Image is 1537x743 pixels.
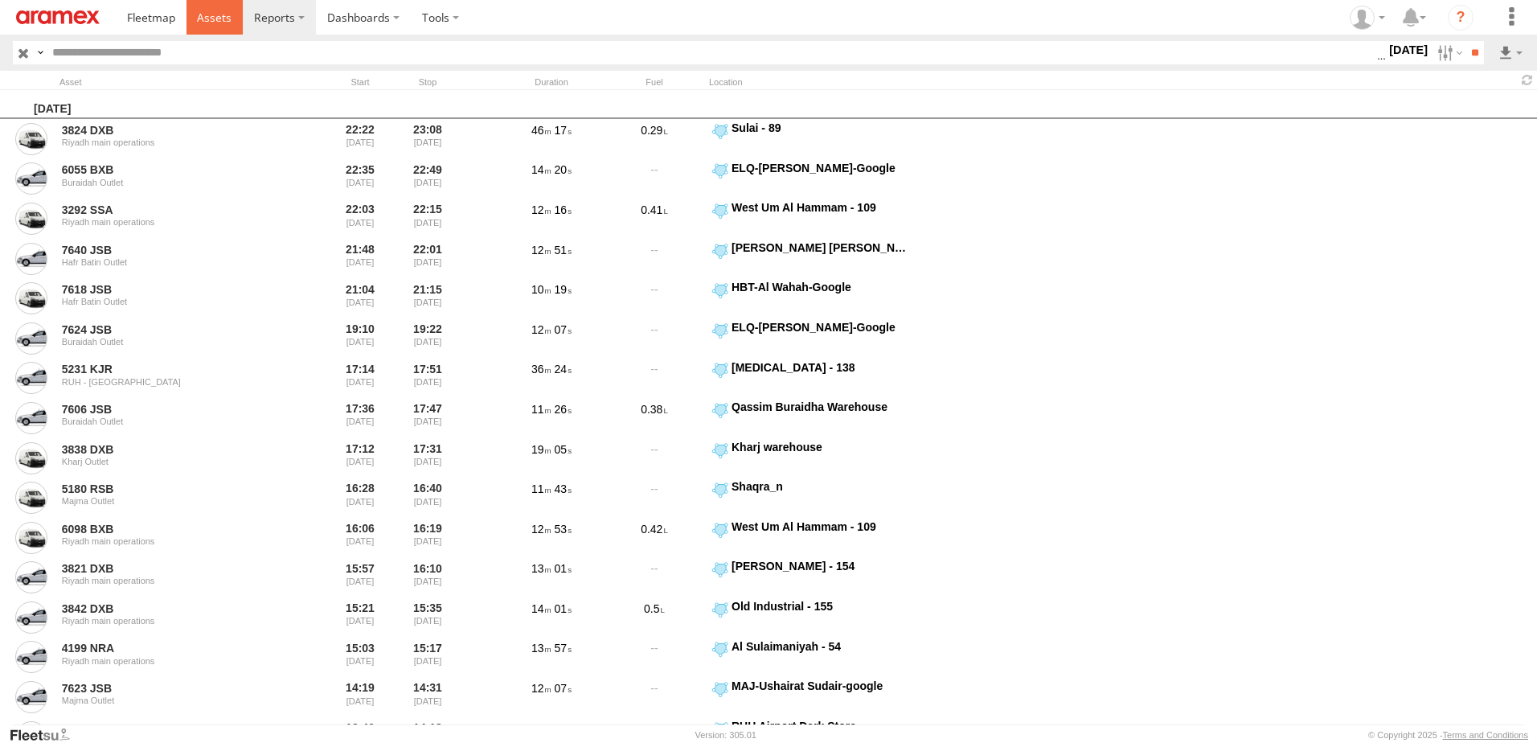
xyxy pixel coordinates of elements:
a: 3838 DXB [62,442,282,457]
span: 12 [531,323,551,336]
div: Majma Outlet [62,496,282,506]
div: Qassim Buraidha Warehouse [732,400,908,414]
div: HBT-Al Wahah-Google [732,280,908,294]
div: ELQ-[PERSON_NAME]-Google [732,320,908,335]
div: 0.5 [606,599,703,636]
div: Entered prior to selected date range [330,639,391,676]
label: Search Query [34,41,47,64]
label: Click to View Event Location [709,679,910,716]
span: 13 [531,642,551,655]
label: Click to View Event Location [709,161,910,198]
div: Old Industrial - 155 [732,599,908,614]
a: 3292 SSA [62,203,282,217]
label: Click to View Event Location [709,121,910,158]
div: 14:31 [DATE] [397,679,458,716]
label: Click to View Event Location [709,360,910,397]
span: 16 [555,203,572,216]
a: 6055 BXB [62,162,282,177]
label: [DATE] [1386,41,1431,59]
div: Hafr Batin Outlet [62,297,282,306]
div: Buraidah Outlet [62,417,282,426]
span: 11 [531,403,551,416]
div: 0.29 [606,121,703,158]
div: Entered prior to selected date range [330,400,391,437]
label: Click to View Event Location [709,320,910,357]
div: Kharj warehouse [732,440,908,454]
span: 14 [531,163,551,176]
label: Search Filter Options [1431,41,1465,64]
label: Click to View Event Location [709,240,910,277]
div: 22:01 [DATE] [397,240,458,277]
span: 46 [531,124,551,137]
div: 0.38 [606,400,703,437]
div: RUH - [GEOGRAPHIC_DATA] [62,377,282,387]
label: Click to View Event Location [709,440,910,477]
div: Entered prior to selected date range [330,519,391,556]
span: 06 [555,722,572,735]
a: 7624 JSB [62,322,282,337]
div: 22:49 [DATE] [397,161,458,198]
a: 7640 JSB [62,243,282,257]
a: 4199 NRA [62,641,282,655]
span: 12 [531,523,551,536]
div: Riyadh main operations [62,576,282,585]
label: Click to View Event Location [709,599,910,636]
div: Entered prior to selected date range [330,360,391,397]
a: Terms and Conditions [1443,730,1528,740]
span: 19 [555,283,572,296]
div: Entered prior to selected date range [330,479,391,516]
div: ELQ-[PERSON_NAME]-Google [732,161,908,175]
div: Version: 305.01 [695,730,756,740]
div: Riyadh main operations [62,536,282,546]
div: 17:51 [DATE] [397,360,458,397]
a: 3292 SSA [62,721,282,736]
label: Click to View Event Location [709,400,910,437]
label: Export results as... [1497,41,1524,64]
a: Visit our Website [9,727,83,743]
div: Kharj Outlet [62,457,282,466]
div: Entered prior to selected date range [330,280,391,317]
div: Buraidah Outlet [62,178,282,187]
div: 23:08 [DATE] [397,121,458,158]
span: 17 [555,124,572,137]
i: ? [1448,5,1473,31]
span: 36 [531,363,551,376]
span: 19 [531,443,551,456]
a: 3821 DXB [62,561,282,576]
div: Riyadh main operations [62,217,282,227]
span: 43 [555,482,572,495]
label: Click to View Event Location [709,200,910,237]
div: Entered prior to selected date range [330,440,391,477]
div: Hafr Batin Outlet [62,257,282,267]
label: Click to View Event Location [709,479,910,516]
div: Riyadh main operations [62,616,282,626]
div: West Um Al Hammam - 109 [732,200,908,215]
span: 24 [555,363,572,376]
div: Riyadh main operations [62,138,282,147]
a: 3842 DXB [62,601,282,616]
div: Entered prior to selected date range [330,599,391,636]
div: © Copyright 2025 - [1368,730,1528,740]
div: Riyadh main operations [62,656,282,666]
div: Buraidah Outlet [62,337,282,347]
label: Click to View Event Location [709,639,910,676]
div: Entered prior to selected date range [330,121,391,158]
span: 13 [531,562,551,575]
div: 15:17 [DATE] [397,639,458,676]
div: Shaqra_n [732,479,908,494]
div: West Um Al Hammam - 109 [732,519,908,534]
div: Entered prior to selected date range [330,200,391,237]
div: 17:47 [DATE] [397,400,458,437]
div: 0.41 [606,200,703,237]
a: 5231 KJR [62,362,282,376]
span: 12 [531,244,551,257]
span: 07 [555,323,572,336]
label: Click to View Event Location [709,519,910,556]
div: [MEDICAL_DATA] - 138 [732,360,908,375]
a: 7606 JSB [62,402,282,417]
span: 12 [531,682,551,695]
img: aramex-logo.svg [16,10,100,24]
div: 16:40 [DATE] [397,479,458,516]
div: Entered prior to selected date range [330,559,391,596]
div: Fatimah Alqatari [1344,6,1391,30]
